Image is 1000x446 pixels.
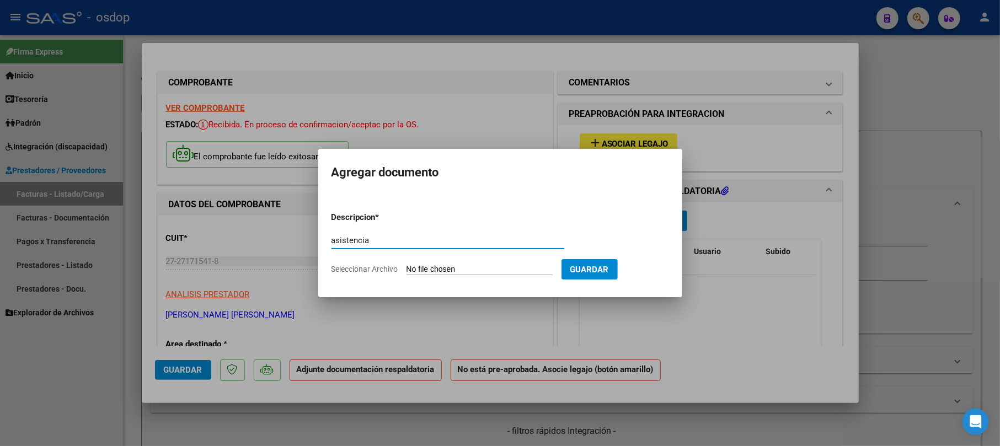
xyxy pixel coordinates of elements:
span: Guardar [570,265,609,275]
div: Open Intercom Messenger [962,409,989,435]
p: Descripcion [331,211,433,224]
button: Guardar [562,259,618,280]
h2: Agregar documento [331,162,669,183]
span: Seleccionar Archivo [331,265,398,273]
